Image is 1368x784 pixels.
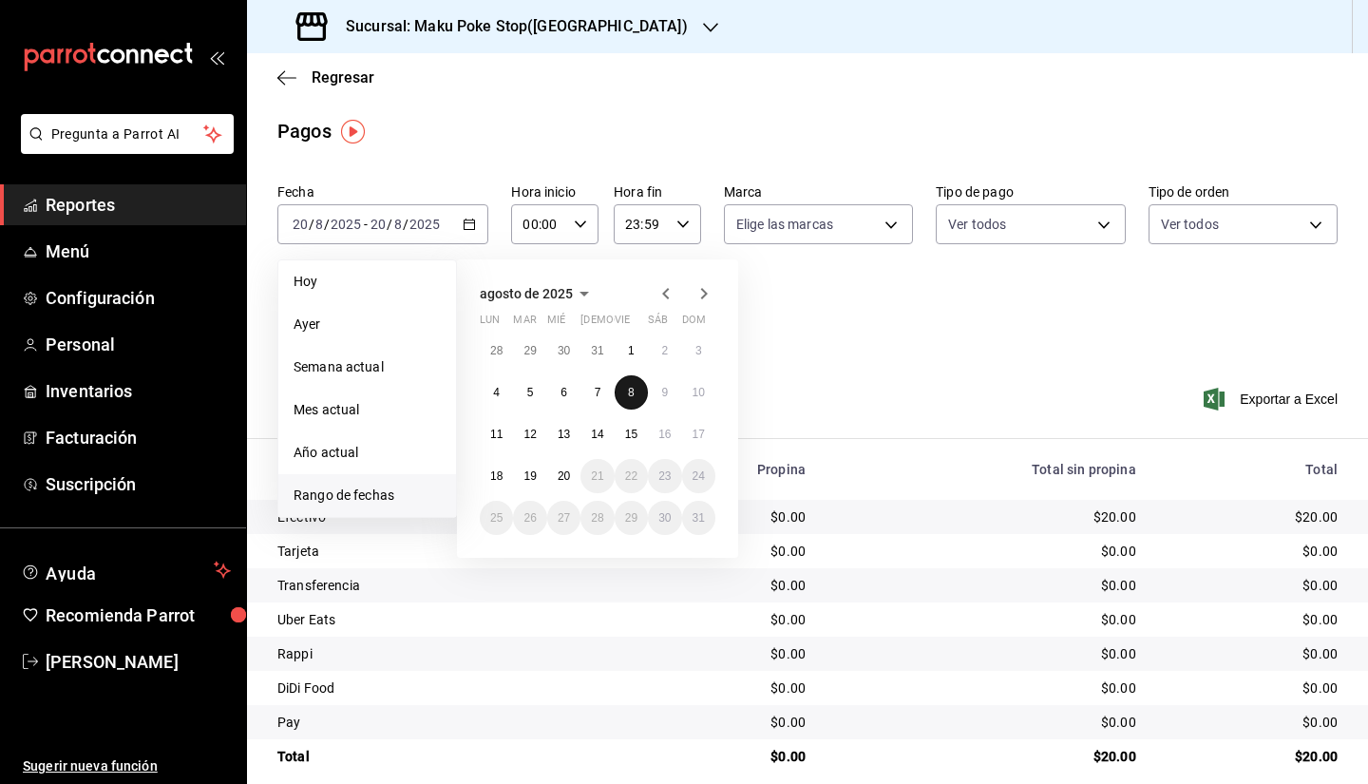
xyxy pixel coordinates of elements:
[625,511,637,525] abbr: 29 de agosto de 2025
[615,501,648,535] button: 29 de agosto de 2025
[591,428,603,441] abbr: 14 de agosto de 2025
[642,610,806,629] div: $0.00
[294,272,441,292] span: Hoy
[661,386,668,399] abbr: 9 de agosto de 2025
[580,375,614,410] button: 7 de agosto de 2025
[480,334,513,368] button: 28 de julio de 2025
[294,486,441,506] span: Rango de fechas
[836,507,1136,526] div: $20.00
[490,428,503,441] abbr: 11 de agosto de 2025
[294,400,441,420] span: Mes actual
[648,417,681,451] button: 16 de agosto de 2025
[591,344,603,357] abbr: 31 de julio de 2025
[658,469,671,483] abbr: 23 de agosto de 2025
[693,386,705,399] abbr: 10 de agosto de 2025
[46,378,231,404] span: Inventarios
[936,185,1125,199] label: Tipo de pago
[1167,747,1338,766] div: $20.00
[658,428,671,441] abbr: 16 de agosto de 2025
[403,217,408,232] span: /
[724,185,913,199] label: Marca
[513,459,546,493] button: 19 de agosto de 2025
[648,459,681,493] button: 23 de agosto de 2025
[580,459,614,493] button: 21 de agosto de 2025
[46,192,231,218] span: Reportes
[682,417,715,451] button: 17 de agosto de 2025
[547,314,565,334] abbr: miércoles
[547,459,580,493] button: 20 de agosto de 2025
[836,644,1136,663] div: $0.00
[13,138,234,158] a: Pregunta a Parrot AI
[490,511,503,525] abbr: 25 de agosto de 2025
[558,428,570,441] abbr: 13 de agosto de 2025
[51,124,204,144] span: Pregunta a Parrot AI
[1167,542,1338,561] div: $0.00
[523,344,536,357] abbr: 29 de julio de 2025
[277,185,488,199] label: Fecha
[46,602,231,628] span: Recomienda Parrot
[292,217,309,232] input: --
[615,417,648,451] button: 15 de agosto de 2025
[625,428,637,441] abbr: 15 de agosto de 2025
[836,747,1136,766] div: $20.00
[480,282,596,305] button: agosto de 2025
[642,713,806,732] div: $0.00
[331,15,688,38] h3: Sucursal: Maku Poke Stop([GEOGRAPHIC_DATA])
[46,471,231,497] span: Suscripción
[628,386,635,399] abbr: 8 de agosto de 2025
[490,469,503,483] abbr: 18 de agosto de 2025
[615,459,648,493] button: 22 de agosto de 2025
[1167,507,1338,526] div: $20.00
[836,576,1136,595] div: $0.00
[23,756,231,776] span: Sugerir nueva función
[277,610,612,629] div: Uber Eats
[1149,185,1338,199] label: Tipo de orden
[277,117,332,145] div: Pagos
[1167,713,1338,732] div: $0.00
[46,239,231,264] span: Menú
[836,713,1136,732] div: $0.00
[294,443,441,463] span: Año actual
[277,713,612,732] div: Pay
[364,217,368,232] span: -
[580,501,614,535] button: 28 de agosto de 2025
[277,644,612,663] div: Rappi
[682,334,715,368] button: 3 de agosto de 2025
[341,120,365,143] img: Tooltip marker
[628,344,635,357] abbr: 1 de agosto de 2025
[547,375,580,410] button: 6 de agosto de 2025
[277,747,612,766] div: Total
[330,217,362,232] input: ----
[513,417,546,451] button: 12 de agosto de 2025
[393,217,403,232] input: --
[46,332,231,357] span: Personal
[615,334,648,368] button: 1 de agosto de 2025
[836,610,1136,629] div: $0.00
[277,679,612,698] div: DiDi Food
[693,469,705,483] abbr: 24 de agosto de 2025
[560,386,567,399] abbr: 6 de agosto de 2025
[648,334,681,368] button: 2 de agosto de 2025
[21,114,234,154] button: Pregunta a Parrot AI
[523,511,536,525] abbr: 26 de agosto de 2025
[46,425,231,450] span: Facturación
[693,511,705,525] abbr: 31 de agosto de 2025
[580,314,693,334] abbr: jueves
[648,501,681,535] button: 30 de agosto de 2025
[493,386,500,399] abbr: 4 de agosto de 2025
[513,375,546,410] button: 5 de agosto de 2025
[1167,462,1338,477] div: Total
[615,314,630,334] abbr: viernes
[736,215,833,234] span: Elige las marcas
[1207,388,1338,411] span: Exportar a Excel
[836,679,1136,698] div: $0.00
[625,469,637,483] abbr: 22 de agosto de 2025
[558,511,570,525] abbr: 27 de agosto de 2025
[490,344,503,357] abbr: 28 de julio de 2025
[547,417,580,451] button: 13 de agosto de 2025
[836,462,1136,477] div: Total sin propina
[408,217,441,232] input: ----
[682,459,715,493] button: 24 de agosto de 2025
[595,386,601,399] abbr: 7 de agosto de 2025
